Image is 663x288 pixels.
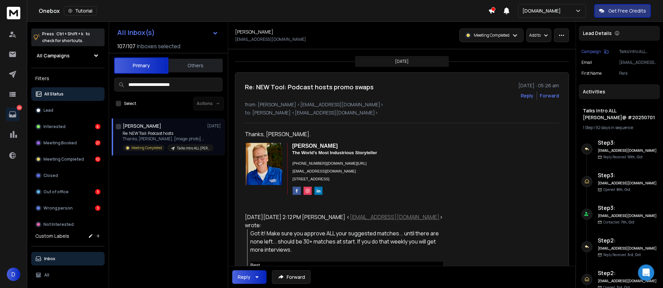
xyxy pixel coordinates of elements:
div: Reply [238,274,250,281]
a: [EMAIL_ADDRESS][DOMAIN_NAME] [350,213,440,221]
div: | [583,125,656,130]
p: 49 [17,105,22,110]
span: [PERSON_NAME] [292,143,338,149]
div: 10 [95,157,101,162]
p: Interested [43,124,66,129]
div: Open Intercom Messenger [638,265,655,281]
p: [DATE] [395,59,409,64]
div: 27 [95,140,101,146]
p: Get Free Credits [609,7,646,14]
p: All [44,272,49,278]
span: 3rd, Oct [628,252,641,257]
p: Opened [604,187,631,192]
button: All Status [31,87,105,101]
button: All Inbox(s) [112,26,224,39]
p: [DATE] : 05:26 am [519,82,559,89]
h1: [PERSON_NAME] [235,29,273,35]
button: Meeting Completed10 [31,152,105,166]
button: Reply [232,270,267,284]
a: [DOMAIN_NAME][URL] [327,161,366,165]
p: All Status [44,91,64,97]
p: [DOMAIN_NAME] [523,7,564,14]
p: [EMAIL_ADDRESS][DOMAIN_NAME] [235,37,306,42]
button: Out of office3 [31,185,105,199]
p: to: [PERSON_NAME] <[EMAIL_ADDRESS][DOMAIN_NAME]> [245,109,559,116]
p: Lead Details [583,30,612,37]
button: Primary [114,57,168,74]
p: Meeting Completed [474,33,510,38]
img: linkedin [315,187,323,195]
p: Closed [43,173,58,178]
span: 107 / 107 [117,42,136,50]
h6: Step 2 : [598,269,658,277]
h6: Step 2 : [598,236,658,245]
button: Lead [31,104,105,117]
button: D [7,268,20,281]
p: Wrong person [43,205,73,211]
button: All [31,268,105,282]
p: [EMAIL_ADDRESS][DOMAIN_NAME] [620,60,658,65]
button: All Campaigns [31,49,105,62]
button: Closed [31,169,105,182]
p: Re: NEW Tool: Podcast hosts [123,131,204,136]
button: Forward [272,270,311,284]
img: photo [246,143,282,185]
span: 8th, Oct [617,187,631,192]
p: Park [620,71,658,76]
p: Talks Intro ALL [PERSON_NAME]@ #20250701 [620,49,658,54]
a: [EMAIL_ADDRESS][DOMAIN_NAME] [293,169,356,173]
span: 7th, Oct [621,220,635,224]
div: Thanks, [PERSON_NAME]. [245,130,443,138]
h6: [EMAIL_ADDRESS][DOMAIN_NAME] [598,148,658,153]
h6: [EMAIL_ADDRESS][DOMAIN_NAME] [598,278,658,284]
img: facebook [293,187,301,195]
p: Lead [43,108,53,113]
h6: [EMAIL_ADDRESS][DOMAIN_NAME] [598,181,658,186]
div: Activities [579,84,660,99]
div: 3 [95,189,101,195]
h3: Filters [31,74,105,83]
h6: Step 3 : [598,171,658,179]
button: Others [168,58,223,73]
p: First Name [582,71,602,76]
p: from: [PERSON_NAME] <[EMAIL_ADDRESS][DOMAIN_NAME]> [245,101,559,108]
button: Inbox [31,252,105,266]
p: Reply Received [604,155,643,160]
h3: Custom Labels [35,233,69,239]
p: Not Interested [43,222,74,227]
h6: Step 3 : [598,139,658,147]
label: Select [124,101,136,106]
p: Inbox [44,256,55,262]
a: [STREET_ADDRESS] [293,177,330,181]
p: Add to [530,33,541,38]
h1: All Campaigns [37,52,70,59]
div: [DATE][DATE] 2:12 PM [PERSON_NAME] < > wrote: [245,213,443,229]
span: | [293,161,367,165]
p: Reply Received [604,252,641,257]
p: Campaign [582,49,602,54]
div: Got it! Make sure you approve ALL your suggested matches... until there are none left... should b... [251,229,443,262]
div: 6 [95,124,101,129]
a: 49 [6,108,19,121]
button: Campaign [582,49,609,54]
h3: Inboxes selected [137,42,180,50]
button: Wrong person3 [31,201,105,215]
p: Out of office [43,189,69,195]
p: Meeting Booked [43,140,77,146]
h6: [EMAIL_ADDRESS][DOMAIN_NAME] [598,246,658,251]
h6: Step 3 : [598,204,658,212]
a: [PHONE_NUMBER] [293,161,326,165]
button: Interested6 [31,120,105,133]
button: Meeting Booked27 [31,136,105,150]
div: Best, [251,262,443,269]
button: Reply [521,92,534,99]
h1: Talks Intro ALL [PERSON_NAME]@ #20250701 [583,107,656,121]
p: Press to check for shortcuts. [42,31,90,44]
p: Email [582,60,592,65]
